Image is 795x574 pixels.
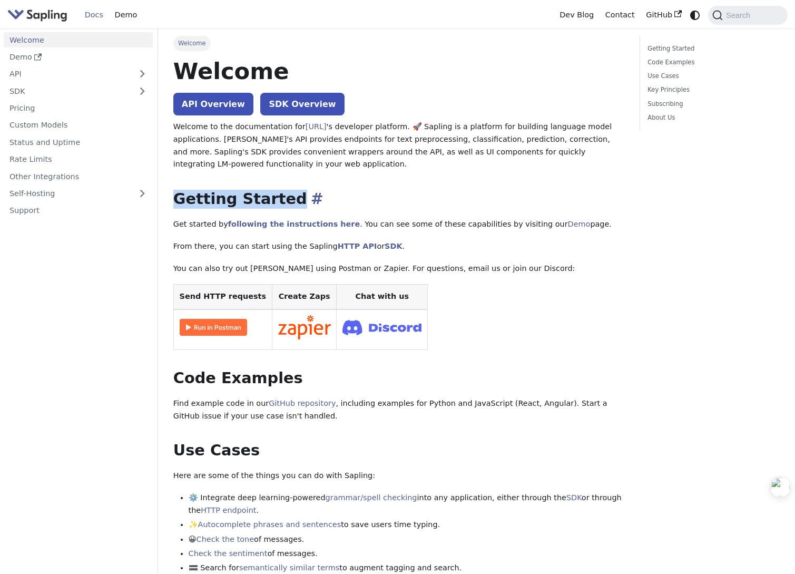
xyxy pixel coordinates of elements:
th: Send HTTP requests [173,285,272,309]
a: Self-Hosting [4,186,153,201]
h2: Getting Started [173,190,624,209]
a: Other Integrations [4,169,153,184]
a: Demo [4,50,153,65]
p: Find example code in our , including examples for Python and JavaScript (React, Angular). Start a... [173,397,624,423]
a: Welcome [4,32,153,47]
a: Docs [79,7,109,23]
p: You can also try out [PERSON_NAME] using Postman or Zapier. For questions, email us or join our D... [173,262,624,275]
p: From there, you can start using the Sapling or . [173,240,624,253]
a: Custom Models [4,118,153,133]
a: Rate Limits [4,152,153,167]
a: Autocomplete phrases and sentences [198,520,341,529]
a: Dev Blog [554,7,599,23]
li: ⚙️ Integrate deep learning-powered into any application, either through the or through the . [189,492,625,517]
a: About Us [647,113,776,123]
a: Check the tone [197,535,254,543]
img: Connect in Zapier [278,315,331,339]
h2: Use Cases [173,441,624,460]
a: Contact [600,7,641,23]
span: Welcome [173,36,211,51]
p: Here are some of the things you can do with Sapling: [173,470,624,482]
a: API Overview [173,93,253,115]
a: API [4,66,132,82]
a: Use Cases [647,71,776,81]
p: Welcome to the documentation for 's developer platform. 🚀 Sapling is a platform for building lang... [173,121,624,171]
a: [URL] [306,122,327,131]
a: grammar/spell checking [326,493,417,502]
a: SDK [566,493,582,502]
a: HTTP endpoint [201,506,256,514]
a: Demo [568,220,591,228]
img: Join Discord [342,317,421,338]
a: Sapling.aiSapling.ai [7,7,71,23]
span: Search [723,11,757,20]
button: Switch between dark and light mode (currently system mode) [688,7,703,23]
a: SDK [385,242,402,250]
a: Key Principles [647,85,776,95]
li: ✨ to save users time typing. [189,519,625,531]
a: semantically similar terms [239,563,339,572]
a: GitHub [640,7,687,23]
h2: Code Examples [173,369,624,388]
li: of messages. [189,548,625,560]
a: Check the sentiment [189,549,268,558]
a: SDK Overview [260,93,344,115]
a: Getting Started [647,44,776,54]
a: Direct link to Getting Started [307,190,323,208]
th: Create Zaps [272,285,337,309]
a: Demo [109,7,143,23]
nav: Breadcrumbs [173,36,624,51]
a: Status and Uptime [4,134,153,150]
a: HTTP API [338,242,377,250]
img: Run in Postman [180,319,247,336]
button: Search (Command+K) [708,6,787,25]
button: Expand sidebar category 'API' [132,66,153,82]
p: Get started by . You can see some of these capabilities by visiting our page. [173,218,624,231]
a: SDK [4,83,132,99]
h1: Welcome [173,57,624,85]
a: Subscribing [647,99,776,109]
th: Chat with us [337,285,428,309]
a: GitHub repository [269,399,336,407]
a: Support [4,203,153,218]
a: Code Examples [647,57,776,67]
button: Expand sidebar category 'SDK' [132,83,153,99]
img: Sapling.ai [7,7,67,23]
li: 😀 of messages. [189,533,625,546]
a: Pricing [4,101,153,116]
a: following the instructions here [228,220,360,228]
